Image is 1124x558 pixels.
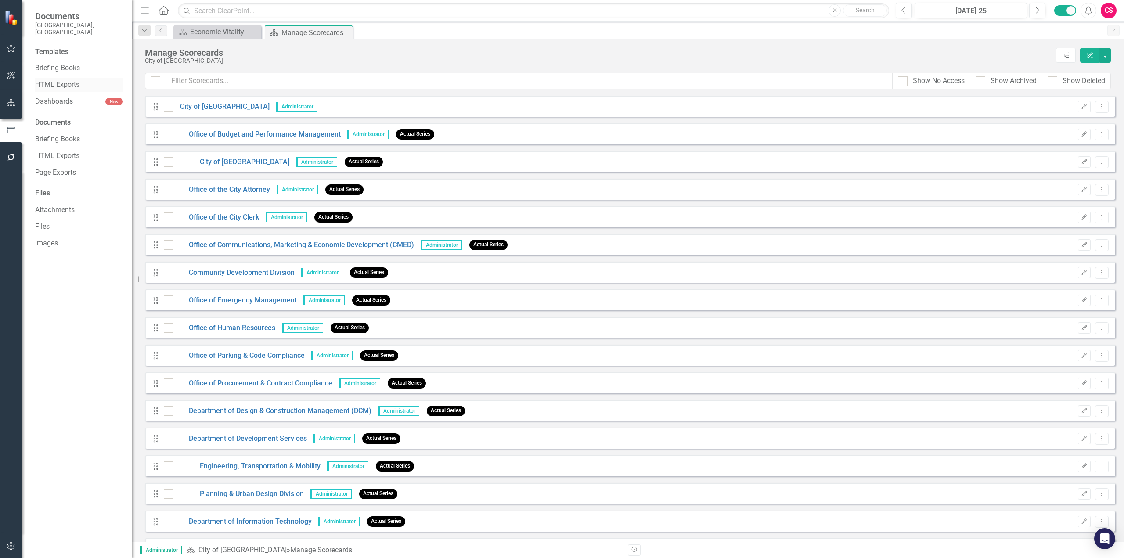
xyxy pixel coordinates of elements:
[166,73,893,89] input: Filter Scorecards...
[359,489,397,499] span: Actual Series
[178,3,889,18] input: Search ClearPoint...
[388,378,426,388] span: Actual Series
[173,102,270,112] a: City of [GEOGRAPHIC_DATA]
[173,434,307,444] a: Department of Development Services
[314,212,353,222] span: Actual Series
[35,11,123,22] span: Documents
[4,10,20,25] img: ClearPoint Strategy
[427,406,465,416] span: Actual Series
[347,130,389,139] span: Administrator
[35,134,123,144] a: Briefing Books
[266,212,307,222] span: Administrator
[35,22,123,36] small: [GEOGRAPHIC_DATA], [GEOGRAPHIC_DATA]
[173,517,312,527] a: Department of Information Technology
[173,406,371,416] a: Department of Design & Construction Management (DCM)
[173,130,341,140] a: Office of Budget and Performance Management
[915,3,1027,18] button: [DATE]-25
[186,545,621,555] div: » Manage Scorecards
[145,48,1052,58] div: Manage Scorecards
[1094,528,1115,549] div: Open Intercom Messenger
[198,546,287,554] a: City of [GEOGRAPHIC_DATA]
[913,76,965,86] div: Show No Access
[190,26,259,37] div: Economic Vitality
[352,295,390,305] span: Actual Series
[327,461,368,471] span: Administrator
[311,351,353,360] span: Administrator
[35,168,123,178] a: Page Exports
[301,268,342,277] span: Administrator
[282,323,323,333] span: Administrator
[173,240,414,250] a: Office of Communications, Marketing & Economic Development (CMED)
[313,434,355,443] span: Administrator
[173,323,275,333] a: Office of Human Resources
[376,461,414,471] span: Actual Series
[339,378,380,388] span: Administrator
[173,351,305,361] a: Office of Parking & Code Compliance
[35,97,105,107] a: Dashboards
[173,378,332,389] a: Office of Procurement & Contract Compliance
[281,27,350,38] div: Manage Scorecards
[35,205,123,215] a: Attachments
[35,222,123,232] a: Files
[35,47,123,57] div: Templates
[173,489,304,499] a: Planning & Urban Design Division
[331,323,369,333] span: Actual Series
[35,118,123,128] div: Documents
[318,517,360,526] span: Administrator
[173,212,259,223] a: Office of the City Clerk
[35,238,123,248] a: Images
[1063,76,1105,86] div: Show Deleted
[303,295,345,305] span: Administrator
[173,461,321,472] a: Engineering, Transportation & Mobility
[296,157,337,167] span: Administrator
[991,76,1037,86] div: Show Archived
[378,406,419,416] span: Administrator
[396,129,434,139] span: Actual Series
[173,157,289,167] a: City of [GEOGRAPHIC_DATA]
[35,188,123,198] div: Files
[1101,3,1117,18] button: CS
[310,489,352,499] span: Administrator
[918,6,1024,16] div: [DATE]-25
[345,157,383,167] span: Actual Series
[35,63,123,73] a: Briefing Books
[35,80,123,90] a: HTML Exports
[350,267,388,277] span: Actual Series
[173,268,295,278] a: Community Development Division
[367,516,405,526] span: Actual Series
[469,240,508,250] span: Actual Series
[360,350,398,360] span: Actual Series
[421,240,462,250] span: Administrator
[173,295,297,306] a: Office of Emergency Management
[843,4,887,17] button: Search
[325,184,364,194] span: Actual Series
[145,58,1052,64] div: City of [GEOGRAPHIC_DATA]
[856,7,875,14] span: Search
[35,151,123,161] a: HTML Exports
[173,185,270,195] a: Office of the City Attorney
[277,185,318,194] span: Administrator
[140,546,182,554] span: Administrator
[362,433,400,443] span: Actual Series
[276,102,317,112] span: Administrator
[176,26,259,37] a: Economic Vitality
